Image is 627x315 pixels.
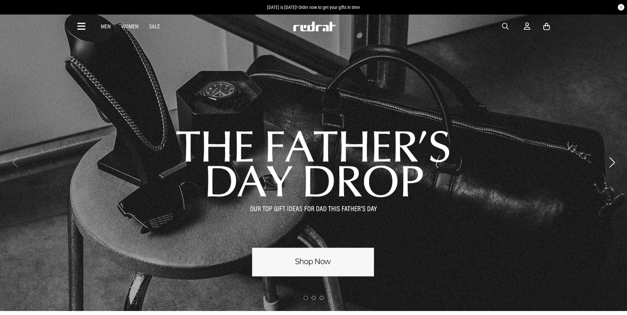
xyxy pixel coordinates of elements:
a: Men [101,23,111,30]
button: Previous slide [11,155,20,170]
span: [DATE] is [DATE]! Order now to get your gifts in time [267,5,360,10]
a: Sale [149,23,160,30]
a: Women [121,23,138,30]
img: Redrat logo [293,21,336,31]
button: Next slide [607,155,616,170]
